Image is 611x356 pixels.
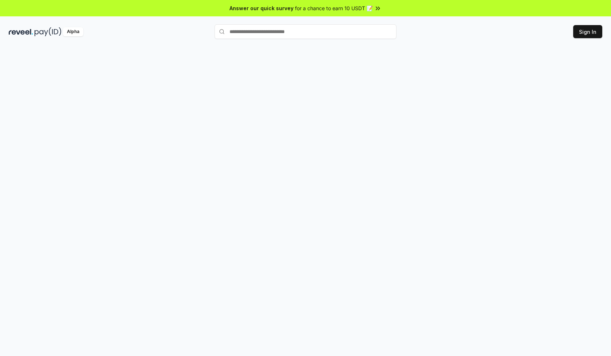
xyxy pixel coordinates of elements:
[229,4,293,12] span: Answer our quick survey
[35,27,61,36] img: pay_id
[295,4,373,12] span: for a chance to earn 10 USDT 📝
[9,27,33,36] img: reveel_dark
[63,27,83,36] div: Alpha
[573,25,602,38] button: Sign In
